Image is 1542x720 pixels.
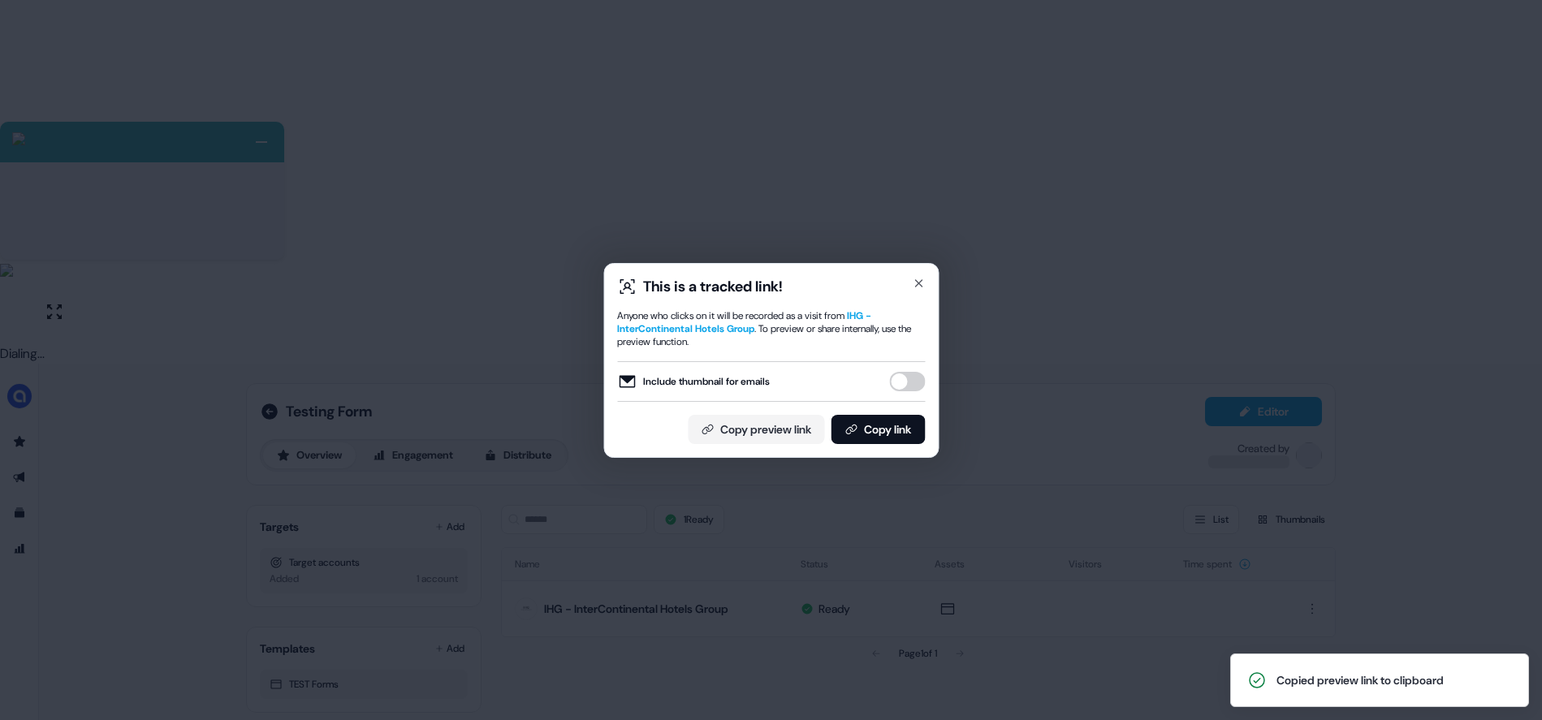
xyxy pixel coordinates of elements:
div: Anyone who clicks on it will be recorded as a visit from . To preview or share internally, use th... [617,309,925,348]
span: IHG - InterContinental Hotels Group [617,309,871,335]
button: Copy link [831,415,925,444]
button: Copy preview link [688,415,824,444]
div: Copied preview link to clipboard [1276,672,1444,688]
div: This is a tracked link! [643,277,783,296]
label: Include thumbnail for emails [617,372,770,391]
